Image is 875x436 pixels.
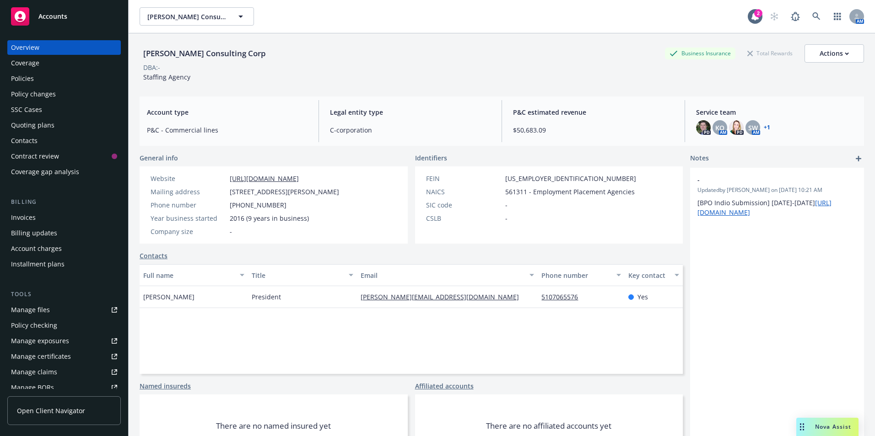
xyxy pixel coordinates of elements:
[697,198,857,217] p: [BPO Indio Submission] [DATE]-[DATE]
[513,107,674,117] span: P&C estimated revenue
[143,292,194,302] span: [PERSON_NAME]
[357,264,538,286] button: Email
[151,174,226,183] div: Website
[796,418,808,436] div: Drag to move
[17,406,85,415] span: Open Client Navigator
[7,197,121,207] div: Billing
[147,12,227,21] span: [PERSON_NAME] Consulting Corp
[11,257,65,271] div: Installment plans
[11,87,56,101] div: Policy changes
[505,174,636,183] span: [US_EMPLOYER_IDENTIFICATION_NUMBER]
[143,271,234,280] div: Full name
[765,7,783,26] a: Start snowing
[786,7,805,26] a: Report a Bug
[426,174,502,183] div: FEIN
[230,187,339,197] span: [STREET_ADDRESS][PERSON_NAME]
[505,187,635,197] span: 561311 - Employment Placement Agencies
[796,418,859,436] button: Nova Assist
[11,334,69,348] div: Manage exposures
[748,123,758,133] span: SW
[697,186,857,194] span: Updated by [PERSON_NAME] on [DATE] 10:21 AM
[11,380,54,395] div: Manage BORs
[140,7,254,26] button: [PERSON_NAME] Consulting Corp
[715,123,724,133] span: KO
[764,125,770,130] a: +1
[147,107,308,117] span: Account type
[7,56,121,70] a: Coverage
[330,107,491,117] span: Legal entity type
[7,334,121,348] span: Manage exposures
[754,9,762,17] div: 2
[7,71,121,86] a: Policies
[7,303,121,317] a: Manage files
[513,125,674,135] span: $50,683.09
[697,175,833,185] span: -
[252,271,343,280] div: Title
[361,271,524,280] div: Email
[11,365,57,379] div: Manage claims
[143,63,160,72] div: DBA: -
[7,290,121,299] div: Tools
[7,241,121,256] a: Account charges
[815,423,851,431] span: Nova Assist
[7,365,121,379] a: Manage claims
[230,200,286,210] span: [PHONE_NUMBER]
[7,102,121,117] a: SSC Cases
[7,349,121,364] a: Manage certificates
[151,213,226,223] div: Year business started
[7,226,121,240] a: Billing updates
[625,264,683,286] button: Key contact
[7,380,121,395] a: Manage BORs
[143,73,190,81] span: Staffing Agency
[151,200,226,210] div: Phone number
[140,381,191,391] a: Named insureds
[7,133,121,148] a: Contacts
[665,48,735,59] div: Business Insurance
[11,303,50,317] div: Manage files
[11,349,71,364] div: Manage certificates
[541,271,611,280] div: Phone number
[11,56,39,70] div: Coverage
[853,153,864,164] a: add
[690,153,709,164] span: Notes
[11,318,57,333] div: Policy checking
[7,87,121,101] a: Policy changes
[140,264,248,286] button: Full name
[696,107,857,117] span: Service team
[690,168,864,224] div: -Updatedby [PERSON_NAME] on [DATE] 10:21 AM[BPO Indio Submission] [DATE]-[DATE][URL][DOMAIN_NAME]
[11,118,54,133] div: Quoting plans
[820,45,849,62] div: Actions
[230,227,232,236] span: -
[415,153,447,163] span: Identifiers
[140,251,167,261] a: Contacts
[151,227,226,236] div: Company size
[505,200,508,210] span: -
[828,7,847,26] a: Switch app
[7,4,121,29] a: Accounts
[147,125,308,135] span: P&C - Commercial lines
[426,187,502,197] div: NAICS
[7,149,121,164] a: Contract review
[216,420,331,431] span: There are no named insured yet
[11,40,39,55] div: Overview
[807,7,826,26] a: Search
[38,13,67,20] span: Accounts
[541,292,585,301] a: 5107065576
[11,102,42,117] div: SSC Cases
[696,120,711,135] img: photo
[248,264,356,286] button: Title
[628,271,669,280] div: Key contact
[7,165,121,179] a: Coverage gap analysis
[805,44,864,63] button: Actions
[151,187,226,197] div: Mailing address
[538,264,625,286] button: Phone number
[230,213,309,223] span: 2016 (9 years in business)
[7,40,121,55] a: Overview
[330,125,491,135] span: C-corporation
[7,318,121,333] a: Policy checking
[252,292,281,302] span: President
[361,292,526,301] a: [PERSON_NAME][EMAIL_ADDRESS][DOMAIN_NAME]
[11,241,62,256] div: Account charges
[7,118,121,133] a: Quoting plans
[637,292,648,302] span: Yes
